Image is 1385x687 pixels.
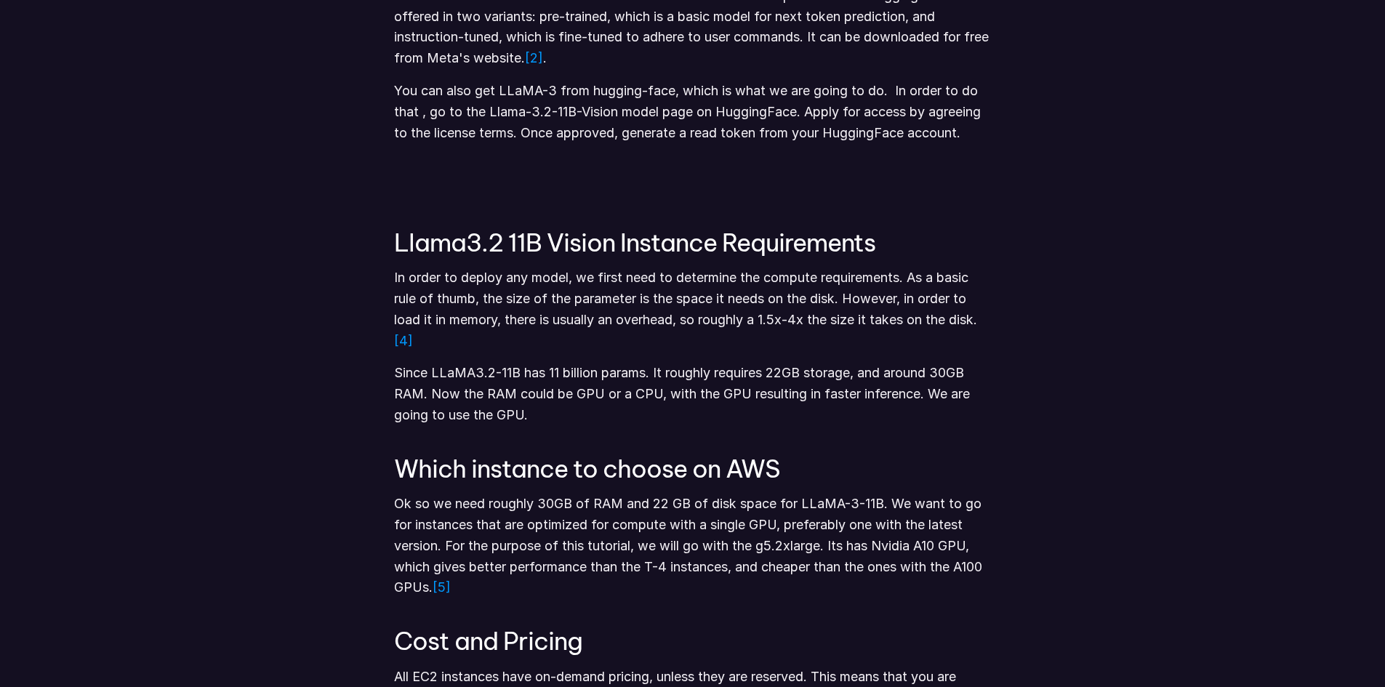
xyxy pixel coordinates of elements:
[394,333,413,348] a: [4]
[394,81,990,143] p: You can also get LLaMA-3 from hugging-face, which is what we are going to do. In order to do that...
[394,494,990,598] p: Ok so we need roughly 30GB of RAM and 22 GB of disk space for LLaMA-3-11B. We want to go for inst...
[394,363,990,425] p: Since LLaMA3.2-11B has 11 billion params. It roughly requires 22GB storage, and around 30GB RAM. ...
[525,50,543,65] a: [2]
[394,455,990,482] h3: Which instance to choose on AWS
[394,268,990,351] p: In order to deploy any model, we first need to determine the compute requirements. As a basic rul...
[394,627,990,654] h3: Cost and Pricing
[433,579,451,595] a: [5]
[394,229,990,256] h3: Llama3.2 11B Vision Instance Requirements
